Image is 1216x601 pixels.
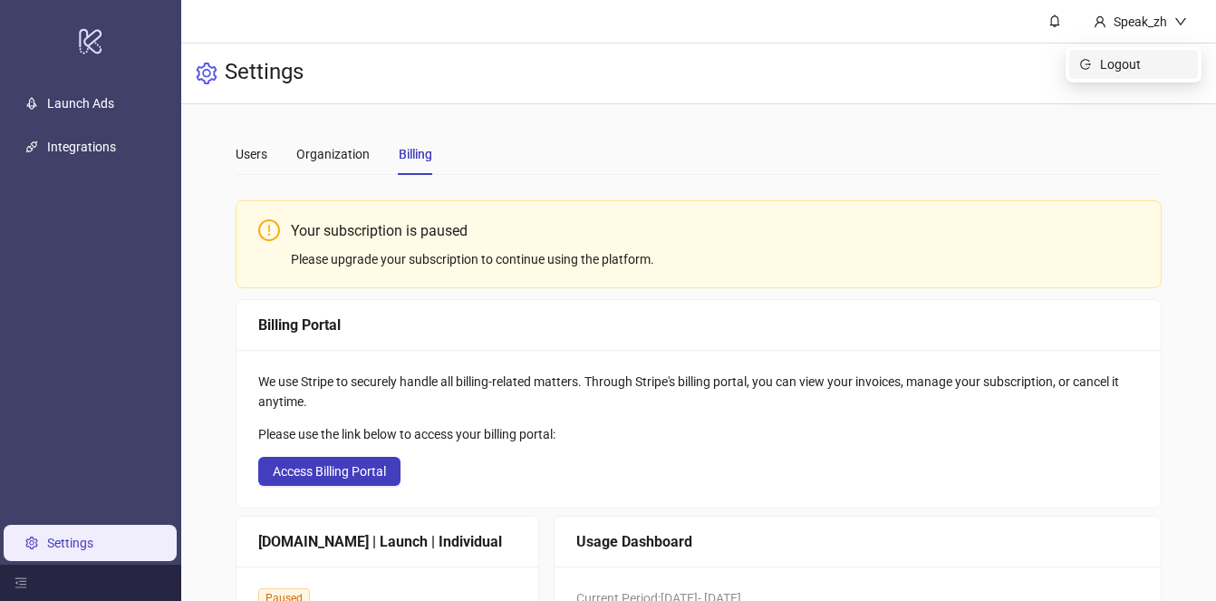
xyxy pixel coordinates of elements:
div: Organization [296,144,370,164]
div: Billing [399,144,432,164]
div: Please upgrade your subscription to continue using the platform. [291,249,1139,269]
a: Integrations [47,140,116,154]
span: Logout [1100,54,1187,74]
span: bell [1048,15,1061,27]
span: down [1174,15,1187,28]
h3: Settings [225,58,304,89]
div: Usage Dashboard [576,530,1139,553]
span: exclamation-circle [258,219,280,241]
div: Billing Portal [258,314,1139,336]
a: Launch Ads [47,96,114,111]
a: Settings [47,536,93,550]
button: Access Billing Portal [258,457,401,486]
div: Speak_zh [1106,12,1174,32]
span: Access Billing Portal [273,464,386,479]
span: user [1094,15,1106,28]
div: Please use the link below to access your billing portal: [258,424,1139,444]
span: logout [1080,59,1093,70]
div: [DOMAIN_NAME] | Launch | Individual [258,530,516,553]
div: We use Stripe to securely handle all billing-related matters. Through Stripe's billing portal, yo... [258,372,1139,412]
span: setting [196,63,217,84]
span: menu-fold [14,577,27,589]
div: Your subscription is paused [291,219,1139,242]
div: Users [236,144,267,164]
